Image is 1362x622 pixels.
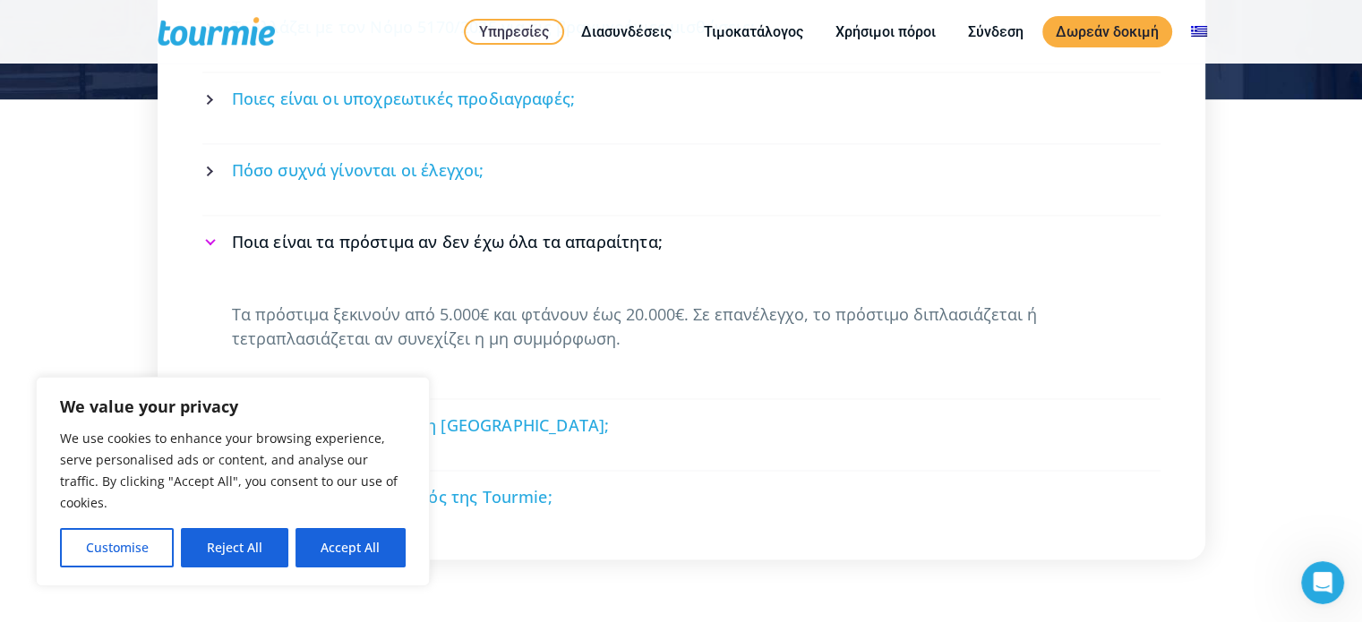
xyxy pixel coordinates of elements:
p: We use cookies to enhance your browsing experience, serve personalised ads or content, and analys... [60,428,406,514]
button: Accept All [296,528,406,567]
p: We value your privacy [60,396,406,417]
p: Τα πρόστιμα ξεκινούν από 5.000€ και φτάνουν έως 20.000€. Σε επανέλεγχο, το πρόστιμο διπλασιάζεται... [232,302,1131,351]
span: Ποιες είναι οι υποχρεωτικές προδιαγραφές; [232,88,576,110]
a: Ποιες είναι οι υποχρεωτικές προδιαγραφές; [205,75,1158,123]
a: Ποια είναι τα πρόστιμα αν δεν έχω όλα τα απαραίτητα; [205,218,1158,266]
iframe: Intercom live chat [1301,561,1344,604]
a: Πώς βοηθά η Tourmie στη [GEOGRAPHIC_DATA]; [205,402,1158,449]
a: Πόσο συχνά γίνονται οι έλεγχοι; [205,147,1158,194]
span: Πόσο συχνά γίνονται οι έλεγχοι; [232,159,484,182]
span: Ποια είναι τα πρόστιμα αν δεν έχω όλα τα απαραίτητα; [232,231,663,253]
button: Customise [60,528,174,567]
button: Reject All [181,528,287,567]
a: Τι είναι ο ψηφιακός οδηγός της Tourmie; [205,473,1158,521]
